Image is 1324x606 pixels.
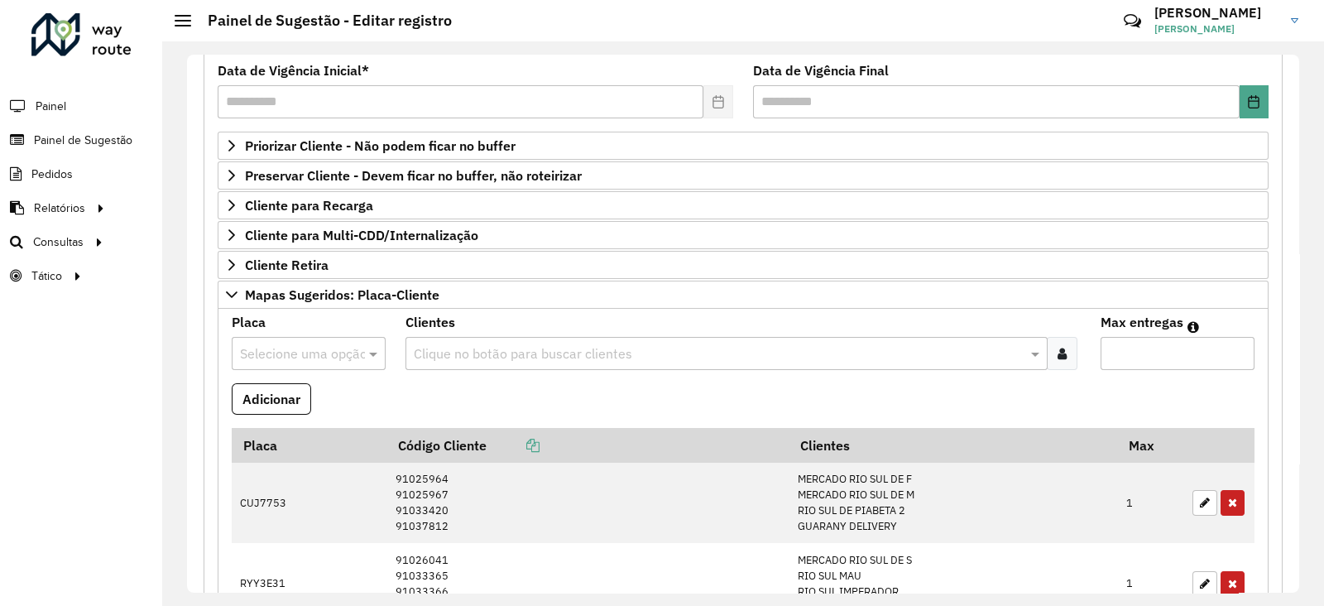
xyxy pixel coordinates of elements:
[789,428,1118,463] th: Clientes
[245,288,439,301] span: Mapas Sugeridos: Placa-Cliente
[36,98,66,115] span: Painel
[218,132,1269,160] a: Priorizar Cliente - Não podem ficar no buffer
[232,312,266,332] label: Placa
[1115,3,1150,39] a: Contato Rápido
[232,428,386,463] th: Placa
[218,281,1269,309] a: Mapas Sugeridos: Placa-Cliente
[789,463,1118,543] td: MERCADO RIO SUL DE F MERCADO RIO SUL DE M RIO SUL DE PIABETA 2 GUARANY DELIVERY
[218,60,369,80] label: Data de Vigência Inicial
[245,169,582,182] span: Preservar Cliente - Devem ficar no buffer, não roteirizar
[31,166,73,183] span: Pedidos
[487,437,540,454] a: Copiar
[245,199,373,212] span: Cliente para Recarga
[405,312,455,332] label: Clientes
[191,12,452,30] h2: Painel de Sugestão - Editar registro
[232,383,311,415] button: Adicionar
[34,132,132,149] span: Painel de Sugestão
[1154,22,1278,36] span: [PERSON_NAME]
[33,233,84,251] span: Consultas
[1101,312,1183,332] label: Max entregas
[232,463,386,543] td: CUJ7753
[218,161,1269,190] a: Preservar Cliente - Devem ficar no buffer, não roteirizar
[218,251,1269,279] a: Cliente Retira
[386,428,789,463] th: Código Cliente
[1187,320,1199,334] em: Máximo de clientes que serão colocados na mesma rota com os clientes informados
[1154,5,1278,21] h3: [PERSON_NAME]
[245,139,516,152] span: Priorizar Cliente - Não podem ficar no buffer
[386,463,789,543] td: 91025964 91025967 91033420 91037812
[1118,428,1184,463] th: Max
[31,267,62,285] span: Tático
[34,200,85,217] span: Relatórios
[753,60,889,80] label: Data de Vigência Final
[245,228,478,242] span: Cliente para Multi-CDD/Internalização
[245,258,329,272] span: Cliente Retira
[218,191,1269,219] a: Cliente para Recarga
[218,221,1269,249] a: Cliente para Multi-CDD/Internalização
[1240,85,1269,118] button: Choose Date
[1118,463,1184,543] td: 1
